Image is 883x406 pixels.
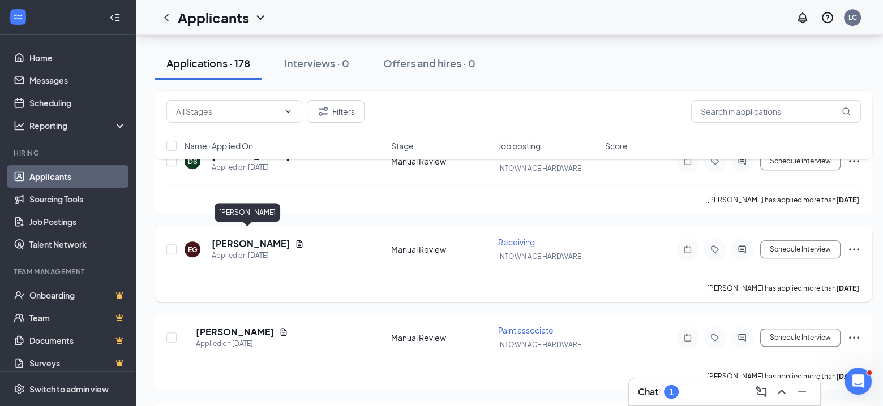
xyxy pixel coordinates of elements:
[760,240,841,258] button: Schedule Interview
[14,383,25,395] svg: Settings
[284,107,293,116] svg: ChevronDown
[836,284,859,292] b: [DATE]
[498,140,541,152] span: Job posting
[29,306,126,329] a: TeamCrown
[14,267,124,277] div: Team Management
[29,383,109,395] div: Switch to admin view
[391,332,491,343] div: Manual Review
[316,105,330,118] svg: Filter
[735,245,749,254] svg: ActiveChat
[735,333,749,342] svg: ActiveChat
[793,383,811,401] button: Minimize
[29,165,126,188] a: Applicants
[29,69,126,92] a: Messages
[691,100,861,123] input: Search in applications
[755,385,768,399] svg: ComposeMessage
[848,12,857,22] div: LC
[391,244,491,255] div: Manual Review
[29,210,126,233] a: Job Postings
[188,245,198,254] div: EG
[498,340,581,349] span: INTOWN ACE HARDWARE
[196,326,275,338] h5: [PERSON_NAME]
[215,203,280,222] div: [PERSON_NAME]
[307,100,365,123] button: Filter Filters
[29,284,126,306] a: OnboardingCrown
[160,11,173,24] svg: ChevronLeft
[12,11,24,23] svg: WorkstreamLogo
[295,239,304,248] svg: Document
[847,243,861,256] svg: Ellipses
[383,56,475,70] div: Offers and hires · 0
[391,140,414,152] span: Stage
[707,283,861,293] p: [PERSON_NAME] has applied more than .
[29,46,126,69] a: Home
[14,120,25,131] svg: Analysis
[212,250,304,261] div: Applied on [DATE]
[196,338,288,349] div: Applied on [DATE]
[279,327,288,336] svg: Document
[284,56,349,70] div: Interviews · 0
[166,56,250,70] div: Applications · 178
[795,385,809,399] svg: Minimize
[842,107,851,116] svg: MagnifyingGlass
[796,11,809,24] svg: Notifications
[669,387,674,397] div: 1
[176,105,279,118] input: All Stages
[752,383,770,401] button: ComposeMessage
[185,140,253,152] span: Name · Applied On
[498,325,554,335] span: Paint associate
[29,92,126,114] a: Scheduling
[109,12,121,23] svg: Collapse
[845,368,872,395] iframe: Intercom live chat
[821,11,834,24] svg: QuestionInfo
[178,8,249,27] h1: Applicants
[681,245,695,254] svg: Note
[254,11,267,24] svg: ChevronDown
[29,329,126,352] a: DocumentsCrown
[707,195,861,205] p: [PERSON_NAME] has applied more than .
[29,120,127,131] div: Reporting
[773,383,791,401] button: ChevronUp
[836,372,859,381] b: [DATE]
[29,233,126,256] a: Talent Network
[681,333,695,342] svg: Note
[29,352,126,374] a: SurveysCrown
[29,188,126,210] a: Sourcing Tools
[708,245,722,254] svg: Tag
[847,331,861,344] svg: Ellipses
[605,140,628,152] span: Score
[498,252,581,261] span: INTOWN ACE HARDWARE
[638,386,658,398] h3: Chat
[708,333,722,342] svg: Tag
[212,237,290,250] h5: [PERSON_NAME]
[836,196,859,204] b: [DATE]
[760,329,841,347] button: Schedule Interview
[14,148,124,158] div: Hiring
[498,237,535,247] span: Receiving
[775,385,788,399] svg: ChevronUp
[707,372,861,381] p: [PERSON_NAME] has applied more than .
